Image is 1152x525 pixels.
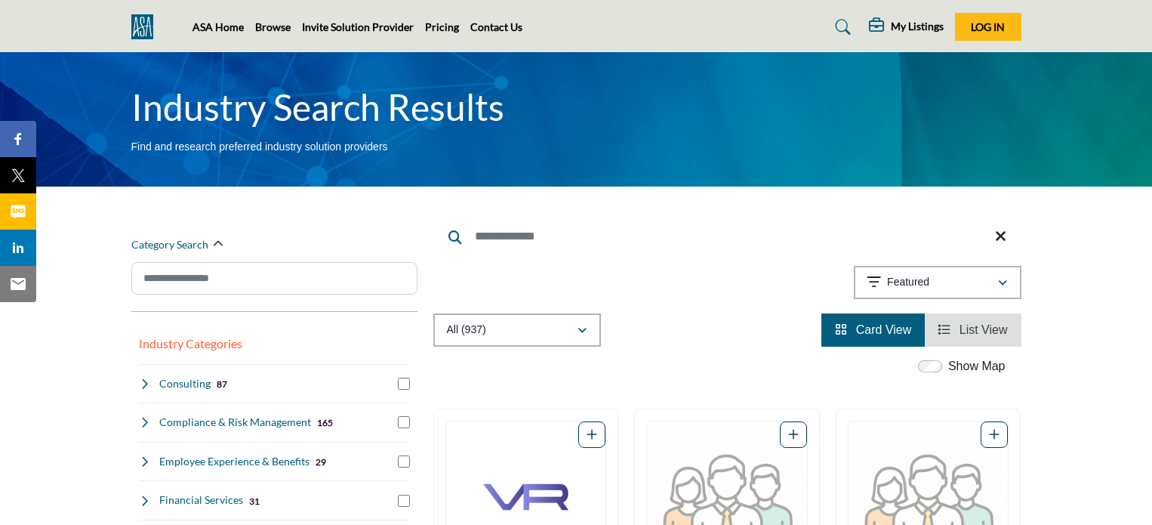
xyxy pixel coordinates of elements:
[447,323,486,338] p: All (937)
[131,262,417,295] input: Search Category
[821,313,925,347] li: Card View
[788,428,799,441] a: Add To List
[131,140,388,155] p: Find and research preferred industry solution providers
[159,493,243,508] h4: Financial Services: Banking, accounting, and financial planning services tailored for staffing co...
[139,335,242,353] button: Industry Categories
[959,323,1008,336] span: List View
[217,377,227,391] div: 87 Results For Consulting
[835,323,911,336] a: View Card
[938,323,1007,336] a: View List
[925,313,1021,347] li: List View
[159,415,311,430] h4: Compliance & Risk Management: Services to ensure staffing companies meet regulatory requirements ...
[948,357,1006,375] label: Show Map
[989,428,1000,441] a: Add To List
[887,275,929,290] p: Featured
[316,457,326,468] b: 29
[869,18,944,36] div: My Listings
[398,416,410,428] input: Select Compliance & Risk Management checkbox
[217,379,227,390] b: 87
[317,418,333,428] b: 165
[249,494,260,508] div: 31 Results For Financial Services
[470,20,522,33] a: Contact Us
[131,84,504,131] h1: Industry Search Results
[398,378,410,390] input: Select Consulting checkbox
[398,456,410,468] input: Select Employee Experience & Benefits checkbox
[955,13,1021,41] button: Log In
[316,455,326,468] div: 29 Results For Employee Experience & Benefits
[856,323,912,336] span: Card View
[302,20,414,33] a: Invite Solution Provider
[131,14,161,39] img: Site Logo
[193,20,244,33] a: ASA Home
[255,20,291,33] a: Browse
[249,496,260,507] b: 31
[971,20,1005,33] span: Log In
[398,495,410,507] input: Select Financial Services checkbox
[891,20,944,33] h5: My Listings
[425,20,459,33] a: Pricing
[159,376,211,391] h4: Consulting: Strategic advisory services to help staffing firms optimize operations and grow their...
[821,15,861,39] a: Search
[433,218,1021,255] input: Search Keyword
[159,454,310,469] h4: Employee Experience & Benefits: Solutions for enhancing workplace culture, employee satisfaction,...
[587,428,597,441] a: Add To List
[854,266,1021,299] button: Featured
[433,313,601,347] button: All (937)
[131,237,208,252] h2: Category Search
[317,415,333,429] div: 165 Results For Compliance & Risk Management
